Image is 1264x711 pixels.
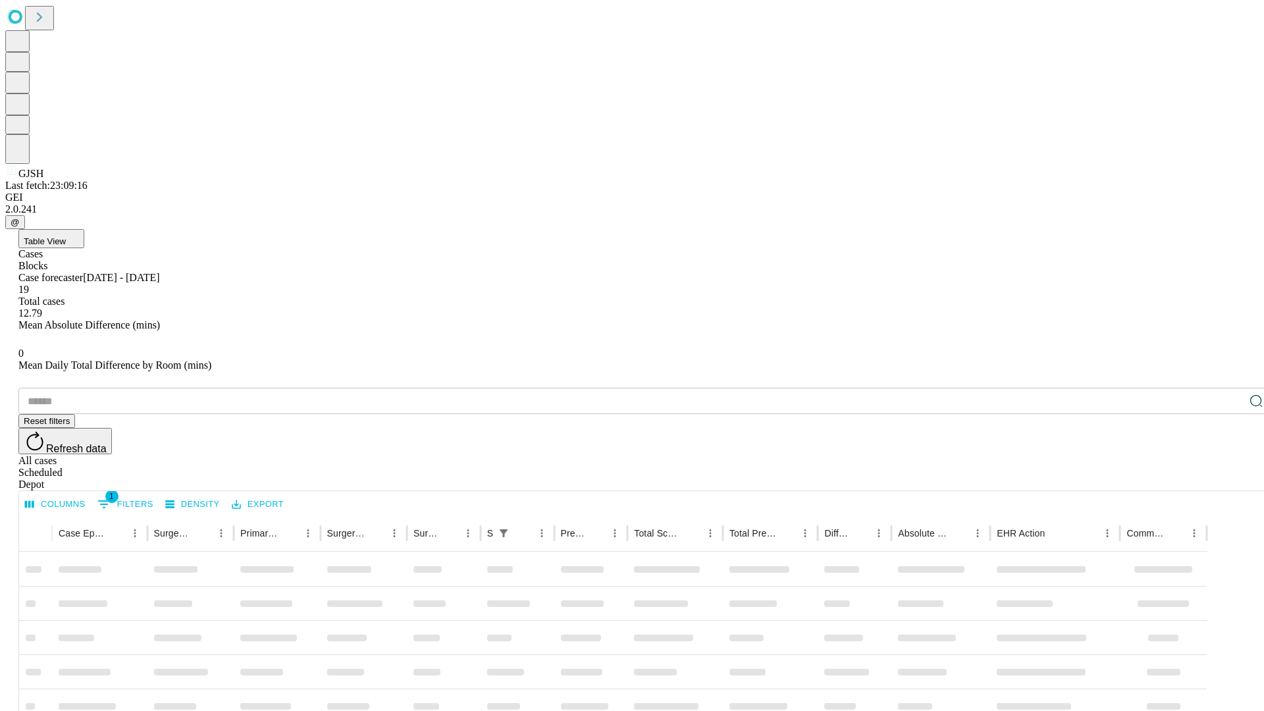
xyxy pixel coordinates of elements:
button: Sort [280,524,299,542]
button: Sort [851,524,870,542]
button: Sort [107,524,126,542]
button: Sort [440,524,459,542]
span: Reset filters [24,416,70,426]
span: @ [11,217,20,227]
button: Menu [1098,524,1117,542]
button: Sort [683,524,701,542]
div: Comments [1126,528,1165,539]
button: Refresh data [18,428,112,454]
div: GEI [5,192,1259,203]
button: Sort [367,524,385,542]
div: Surgeon Name [154,528,192,539]
button: Sort [587,524,606,542]
span: 0 [18,348,24,359]
div: 2.0.241 [5,203,1259,215]
button: @ [5,215,25,229]
button: Reset filters [18,414,75,428]
div: Absolute Difference [898,528,949,539]
button: Menu [459,524,477,542]
button: Menu [796,524,814,542]
button: Sort [194,524,212,542]
div: Primary Service [240,528,278,539]
span: 1 [105,490,118,503]
div: Surgery Date [413,528,439,539]
div: Predicted In Room Duration [561,528,587,539]
span: Table View [24,236,66,246]
button: Menu [968,524,987,542]
button: Menu [385,524,404,542]
button: Show filters [94,494,157,515]
button: Export [228,494,287,515]
span: Mean Daily Total Difference by Room (mins) [18,359,211,371]
button: Density [162,494,223,515]
button: Menu [212,524,230,542]
button: Menu [299,524,317,542]
button: Menu [1185,524,1203,542]
div: Total Predicted Duration [729,528,777,539]
span: 12.79 [18,307,42,319]
button: Show filters [494,524,513,542]
div: Scheduled In Room Duration [487,528,493,539]
div: Case Epic Id [59,528,106,539]
span: Last fetch: 23:09:16 [5,180,88,191]
button: Sort [777,524,796,542]
span: 19 [18,284,29,295]
div: 1 active filter [494,524,513,542]
div: Difference [824,528,850,539]
button: Sort [950,524,968,542]
div: Total Scheduled Duration [634,528,681,539]
button: Select columns [22,494,89,515]
button: Table View [18,229,84,248]
button: Menu [870,524,888,542]
span: Case forecaster [18,272,83,283]
span: Total cases [18,296,65,307]
button: Menu [606,524,624,542]
div: EHR Action [997,528,1045,539]
span: Refresh data [46,443,107,454]
button: Menu [533,524,551,542]
span: [DATE] - [DATE] [83,272,159,283]
span: GJSH [18,168,43,179]
span: Mean Absolute Difference (mins) [18,319,160,330]
button: Menu [701,524,720,542]
button: Sort [1046,524,1065,542]
div: Surgery Name [327,528,365,539]
button: Sort [514,524,533,542]
button: Menu [126,524,144,542]
button: Sort [1167,524,1185,542]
